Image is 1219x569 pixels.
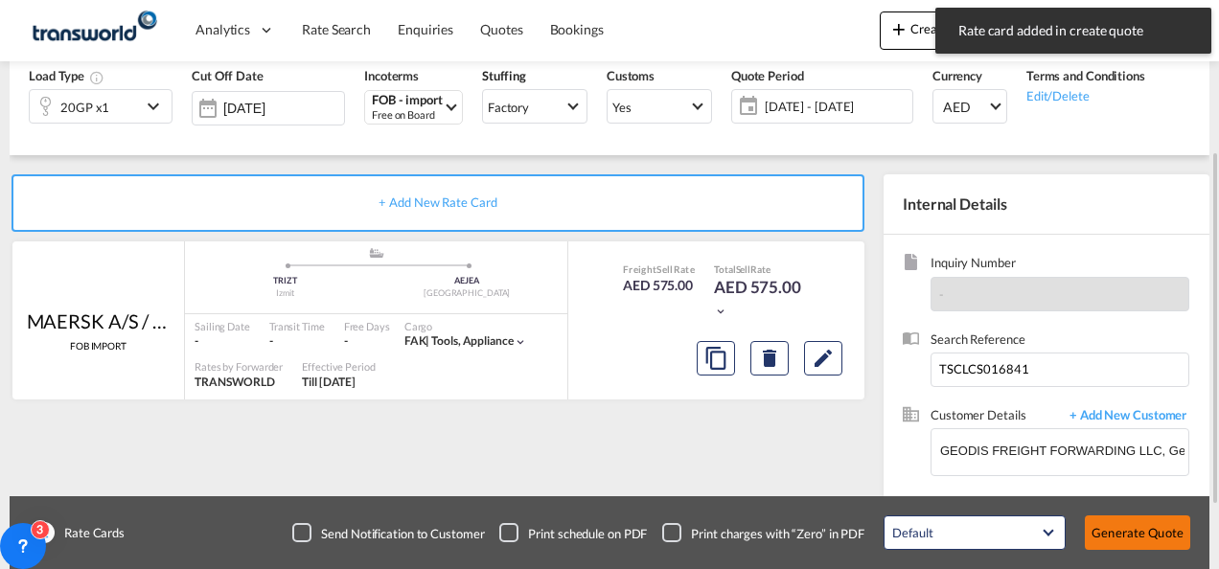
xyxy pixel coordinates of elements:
[344,333,348,350] div: -
[939,286,944,302] span: -
[607,68,655,83] span: Customs
[365,248,388,258] md-icon: assets/icons/custom/ship-fill.svg
[142,95,171,118] md-icon: icon-chevron-down
[714,276,810,322] div: AED 575.00
[697,341,735,376] button: Copy
[732,95,755,118] md-icon: icon-calendar
[662,523,864,542] md-checkbox: Checkbox No Ink
[404,333,432,348] span: FAK
[55,524,125,541] span: Rate Cards
[377,287,559,300] div: [GEOGRAPHIC_DATA]
[1085,515,1190,550] button: Generate Quote
[195,20,250,39] span: Analytics
[932,89,1007,124] md-select: Select Currency: د.إ AEDUnited Arab Emirates Dirham
[29,9,158,52] img: f753ae806dec11f0841701cdfdf085c0.png
[195,275,377,287] div: TRIZT
[11,174,864,232] div: + Add New Rate Card
[940,429,1188,472] input: Enter Customer Details
[736,263,751,275] span: Sell
[691,525,864,542] div: Print charges with “Zero” in PDF
[623,262,695,276] div: Freight Rate
[880,11,994,50] button: icon-plus 400-fgCreate Quote
[887,17,910,40] md-icon: icon-plus 400-fg
[1026,68,1145,83] span: Terms and Conditions
[931,330,1189,353] span: Search Reference
[372,93,443,107] div: FOB - import
[1060,406,1189,428] span: + Add New Customer
[377,275,559,287] div: AEJEA
[514,335,527,349] md-icon: icon-chevron-down
[302,21,371,37] span: Rate Search
[607,89,712,124] md-select: Select Customs: Yes
[321,525,484,542] div: Send Notification to Customer
[731,68,804,83] span: Quote Period
[804,341,842,376] button: Edit
[364,90,463,125] md-select: Select Incoterms: FOB - import Free on Board
[404,319,527,333] div: Cargo
[714,262,810,276] div: Total Rate
[931,406,1060,428] span: Customer Details
[714,305,727,318] md-icon: icon-chevron-down
[269,319,325,333] div: Transit Time
[404,333,514,350] div: tools, appliance
[195,375,275,389] span: TRANSWORLD
[480,21,522,37] span: Quotes
[704,347,727,370] md-icon: assets/icons/custom/copyQuote.svg
[931,254,1189,276] span: Inquiry Number
[372,107,443,122] div: Free on Board
[398,21,453,37] span: Enquiries
[550,21,604,37] span: Bookings
[269,333,325,350] div: -
[195,319,250,333] div: Sailing Date
[656,263,673,275] span: Sell
[488,100,529,115] div: Factory
[884,174,1209,234] div: Internal Details
[943,98,987,117] span: AED
[302,375,356,389] span: Till [DATE]
[760,93,912,120] span: [DATE] - [DATE]
[482,89,587,124] md-select: Select Stuffing: Factory
[292,523,484,542] md-checkbox: Checkbox No Ink
[931,353,1189,387] input: Enter search reference
[195,333,250,350] div: -
[89,70,104,85] md-icon: icon-information-outline
[499,523,647,542] md-checkbox: Checkbox No Ink
[425,333,429,348] span: |
[623,276,695,295] div: AED 575.00
[892,525,932,540] div: Default
[932,68,982,83] span: Currency
[302,359,375,374] div: Effective Period
[344,319,390,333] div: Free Days
[195,359,283,374] div: Rates by Forwarder
[60,94,109,121] div: 20GP x1
[612,100,632,115] div: Yes
[931,495,1189,517] span: CC Email
[528,525,647,542] div: Print schedule on PDF
[953,21,1194,40] span: Rate card added in create quote
[1026,85,1145,104] div: Edit/Delete
[765,98,908,115] span: [DATE] - [DATE]
[364,68,419,83] span: Incoterms
[195,287,377,300] div: Izmit
[750,341,789,376] button: Delete
[302,375,356,391] div: Till 31 Aug 2025
[70,339,126,353] span: FOB IMPORT
[27,307,171,334] div: MAERSK A/S / TDWC-DUBAI
[29,89,172,124] div: 20GP x1icon-chevron-down
[195,375,283,391] div: TRANSWORLD
[379,194,496,210] span: + Add New Rate Card
[223,101,344,116] input: Select
[29,68,104,83] span: Load Type
[192,68,264,83] span: Cut Off Date
[482,68,526,83] span: Stuffing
